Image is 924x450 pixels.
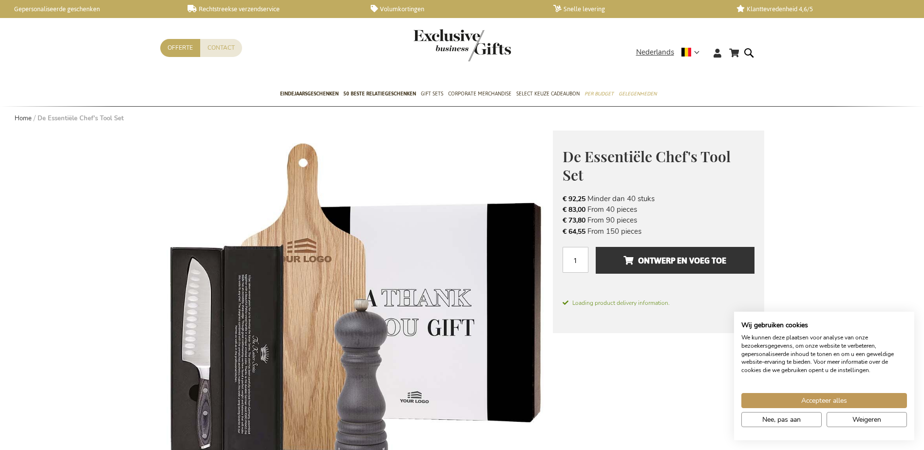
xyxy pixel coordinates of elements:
li: From 40 pieces [563,204,754,215]
span: € 73,80 [563,216,585,225]
span: Eindejaarsgeschenken [280,89,339,99]
a: Offerte [160,39,200,57]
span: € 92,25 [563,194,585,204]
span: Gift Sets [421,89,443,99]
span: Corporate Merchandise [448,89,511,99]
button: Accepteer alle cookies [741,393,907,408]
strong: De Essentiële Chef's Tool Set [38,114,124,123]
span: € 83,00 [563,205,585,214]
button: Pas cookie voorkeuren aan [741,412,822,427]
li: From 90 pieces [563,215,754,225]
a: Volumkortingen [371,5,538,13]
img: Exclusive Business gifts logo [414,29,511,61]
a: Gepersonaliseerde geschenken [5,5,172,13]
span: Loading product delivery information. [563,299,754,307]
input: Aantal [563,247,588,273]
a: Klanttevredenheid 4,6/5 [736,5,904,13]
span: Per Budget [585,89,614,99]
span: 50 beste relatiegeschenken [343,89,416,99]
span: Select Keuze Cadeaubon [516,89,580,99]
span: De Essentiële Chef's Tool Set [563,147,731,185]
span: Nederlands [636,47,674,58]
span: Accepteer alles [801,395,847,406]
button: Ontwerp en voeg toe [596,247,754,274]
h2: Wij gebruiken cookies [741,321,907,330]
li: From 150 pieces [563,226,754,237]
span: € 64,55 [563,227,585,236]
span: Gelegenheden [619,89,657,99]
span: Ontwerp en voeg toe [623,253,726,268]
a: store logo [414,29,462,61]
button: Alle cookies weigeren [827,412,907,427]
span: Weigeren [852,414,881,425]
a: Rechtstreekse verzendservice [188,5,355,13]
a: Home [15,114,32,123]
p: We kunnen deze plaatsen voor analyse van onze bezoekersgegevens, om onze website te verbeteren, g... [741,334,907,375]
a: Snelle levering [553,5,720,13]
li: Minder dan 40 stuks [563,193,754,204]
span: Nee, pas aan [762,414,801,425]
div: Nederlands [636,47,706,58]
a: Contact [200,39,242,57]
